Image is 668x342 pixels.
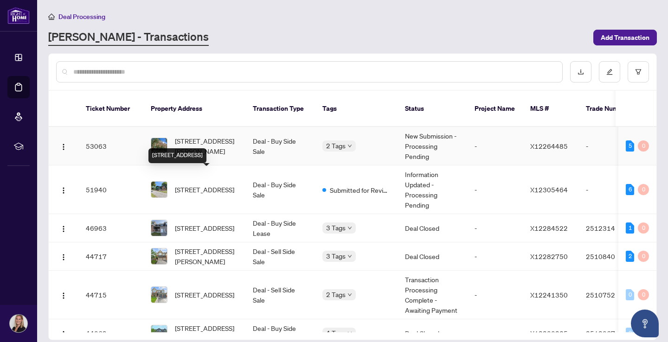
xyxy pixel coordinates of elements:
[175,136,238,156] span: [STREET_ADDRESS][PERSON_NAME]
[326,222,346,233] span: 3 Tags
[635,69,642,75] span: filter
[530,329,568,337] span: X12200235
[56,249,71,264] button: Logo
[245,271,315,319] td: Deal - Sell Side Sale
[398,127,467,165] td: New Submission - Processing Pending
[78,91,143,127] th: Ticket Number
[467,165,523,214] td: -
[56,326,71,341] button: Logo
[48,13,55,20] span: home
[151,287,167,303] img: thumbnail-img
[631,310,659,337] button: Open asap
[245,214,315,242] td: Deal - Buy Side Lease
[78,242,143,271] td: 44717
[56,287,71,302] button: Logo
[593,30,657,45] button: Add Transaction
[151,220,167,236] img: thumbnail-img
[60,143,67,151] img: Logo
[326,251,346,261] span: 3 Tags
[326,289,346,300] span: 2 Tags
[578,127,643,165] td: -
[398,271,467,319] td: Transaction Processing Complete - Awaiting Payment
[638,184,649,195] div: 0
[175,223,234,233] span: [STREET_ADDRESS]
[175,246,238,266] span: [STREET_ADDRESS][PERSON_NAME]
[56,182,71,197] button: Logo
[398,242,467,271] td: Deal Closed
[578,69,584,75] span: download
[628,61,649,82] button: filter
[467,214,523,242] td: -
[347,331,352,336] span: down
[467,91,523,127] th: Project Name
[599,61,620,82] button: edit
[530,224,568,232] span: X12284522
[638,251,649,262] div: 0
[78,271,143,319] td: 44715
[56,139,71,153] button: Logo
[523,91,578,127] th: MLS #
[151,325,167,341] img: thumbnail-img
[326,328,346,338] span: 4 Tags
[398,214,467,242] td: Deal Closed
[151,138,167,154] img: thumbnail-img
[315,91,398,127] th: Tags
[530,142,568,150] span: X12264485
[330,185,390,195] span: Submitted for Review
[151,248,167,264] img: thumbnail-img
[638,140,649,152] div: 0
[606,69,613,75] span: edit
[467,271,523,319] td: -
[326,140,346,151] span: 2 Tags
[578,214,643,242] td: 2512314
[601,30,649,45] span: Add Transaction
[60,187,67,194] img: Logo
[626,328,634,339] div: 0
[60,330,67,338] img: Logo
[578,91,643,127] th: Trade Number
[175,184,234,195] span: [STREET_ADDRESS]
[151,182,167,197] img: thumbnail-img
[626,222,634,234] div: 1
[626,140,634,152] div: 5
[626,251,634,262] div: 2
[530,252,568,260] span: X12282750
[78,165,143,214] td: 51940
[398,165,467,214] td: Information Updated - Processing Pending
[58,13,105,21] span: Deal Processing
[570,61,591,82] button: download
[78,127,143,165] td: 53063
[143,91,245,127] th: Property Address
[347,254,352,259] span: down
[467,127,523,165] td: -
[578,165,643,214] td: -
[175,290,234,300] span: [STREET_ADDRESS]
[10,315,27,332] img: Profile Icon
[245,91,315,127] th: Transaction Type
[60,225,67,233] img: Logo
[626,289,634,300] div: 0
[578,242,643,271] td: 2510840
[467,242,523,271] td: -
[530,291,568,299] span: X12241350
[78,214,143,242] td: 46963
[530,185,568,194] span: X12305464
[7,7,30,24] img: logo
[60,253,67,261] img: Logo
[398,91,467,127] th: Status
[638,222,649,234] div: 0
[245,242,315,271] td: Deal - Sell Side Sale
[626,184,634,195] div: 6
[347,226,352,230] span: down
[245,127,315,165] td: Deal - Buy Side Sale
[347,292,352,297] span: down
[638,289,649,300] div: 0
[56,221,71,235] button: Logo
[578,271,643,319] td: 2510752
[245,165,315,214] td: Deal - Buy Side Sale
[60,292,67,299] img: Logo
[347,144,352,148] span: down
[48,29,209,46] a: [PERSON_NAME] - Transactions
